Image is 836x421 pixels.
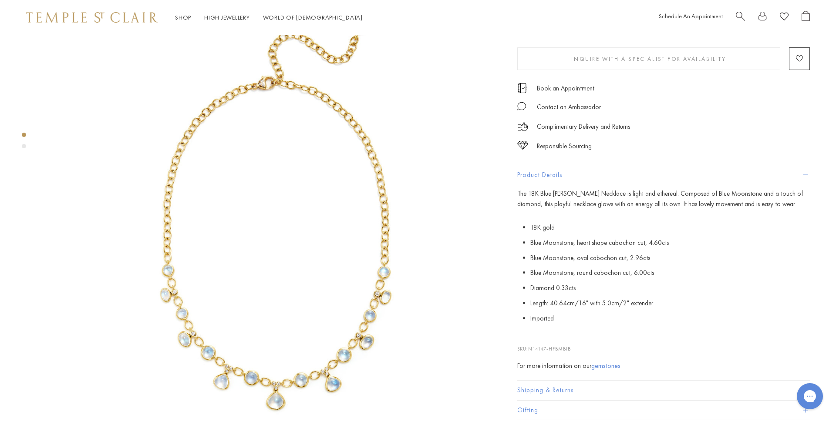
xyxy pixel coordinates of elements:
[792,380,827,412] iframe: Gorgias live chat messenger
[517,102,526,110] img: MessageIcon-01_2.svg
[26,12,158,23] img: Temple St. Clair
[263,13,363,21] a: World of [DEMOGRAPHIC_DATA]World of [DEMOGRAPHIC_DATA]
[517,165,810,185] button: Product Details
[537,84,594,93] a: Book an Appointment
[530,296,810,311] li: Length: 40.64cm/16" with 5.0cm/2" extender
[22,130,26,155] div: Product gallery navigation
[530,284,576,292] span: Diamond 0.33cts
[517,381,810,400] button: Shipping & Returns
[175,13,191,21] a: ShopShop
[517,83,528,93] img: icon_appointment.svg
[537,102,601,113] div: Contact an Ambassador
[517,336,810,353] p: SKU:
[517,189,803,209] span: The 18K Blue [PERSON_NAME] Necklace is light and ethereal. Composed of Blue Moonstone and a touch...
[571,55,726,63] span: Inquire With A Specialist for Availability
[517,361,810,371] div: For more information on our
[530,223,555,232] span: 18K gold
[530,314,554,323] span: Imported
[780,11,789,24] a: View Wishlist
[659,12,723,20] a: Schedule An Appointment
[204,13,250,21] a: High JewelleryHigh Jewellery
[175,12,363,23] nav: Main navigation
[528,346,571,352] span: N14147-HFBMBIB
[591,361,620,370] a: gemstones
[517,121,528,132] img: icon_delivery.svg
[537,141,592,152] div: Responsible Sourcing
[530,254,650,262] span: Blue Moonstone, oval cabochon cut, 2.96cts
[802,11,810,24] a: Open Shopping Bag
[537,121,630,132] p: Complimentary Delivery and Returns
[517,47,780,70] button: Inquire With A Specialist for Availability
[517,401,810,420] button: Gifting
[736,11,745,24] a: Search
[530,268,654,277] span: Blue Moonstone, round cabochon cut, 6.00cts
[530,238,669,247] span: Blue Moonstone, heart shape cabochon cut, 4.60cts
[517,141,528,150] img: icon_sourcing.svg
